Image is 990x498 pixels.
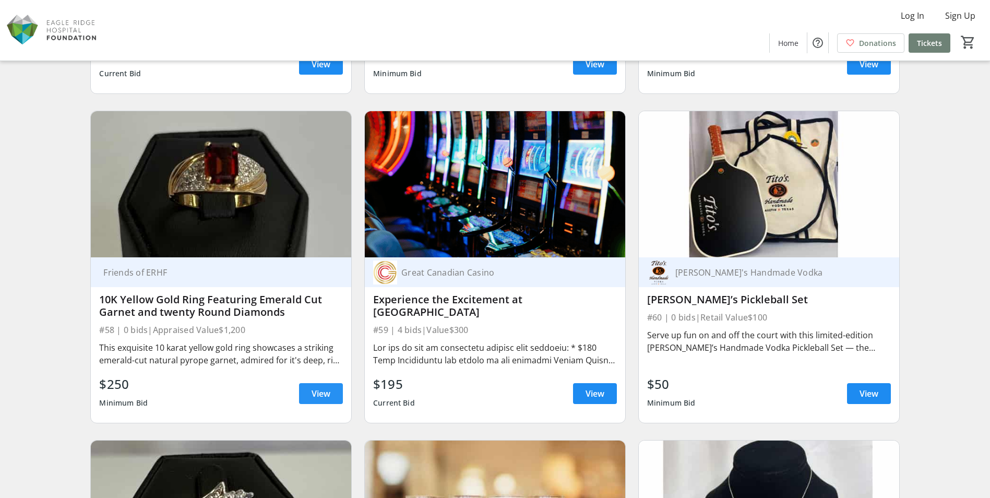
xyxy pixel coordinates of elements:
div: $195 [373,375,415,394]
a: Home [770,33,807,53]
div: Great Canadian Casino [397,267,604,278]
img: 10K Yellow Gold Ring Featuring Emerald Cut Garnet and twenty Round Diamonds [91,111,351,258]
div: Lor ips do sit am consectetu adipisc elit seddoeiu: * $180 Temp Incididuntu lab etdolo ma ali eni... [373,341,617,366]
div: Friends of ERHF [99,267,330,278]
a: View [573,54,617,75]
span: View [860,58,878,70]
button: Cart [959,33,977,52]
span: View [860,387,878,400]
a: View [299,383,343,404]
div: Serve up fun on and off the court with this limited-edition [PERSON_NAME]’s Handmade Vodka Pickle... [647,329,891,354]
img: Tito’s Pickleball Set [639,111,899,258]
span: Log In [901,9,924,22]
span: Tickets [917,38,942,49]
div: #58 | 0 bids | Appraised Value $1,200 [99,323,343,337]
button: Sign Up [937,7,984,24]
span: View [312,58,330,70]
a: Donations [837,33,904,53]
div: Minimum Bid [647,394,696,412]
button: Help [807,32,828,53]
a: View [299,54,343,75]
a: View [573,383,617,404]
div: Minimum Bid [99,394,148,412]
img: Great Canadian Casino [373,260,397,284]
img: Experience the Excitement at Great Canadian Casino [365,111,625,258]
div: Experience the Excitement at [GEOGRAPHIC_DATA] [373,293,617,318]
span: View [312,387,330,400]
div: Current Bid [99,64,141,83]
span: Sign Up [945,9,975,22]
div: #60 | 0 bids | Retail Value $100 [647,310,891,325]
span: Home [778,38,798,49]
a: View [847,54,891,75]
span: View [586,387,604,400]
div: $250 [99,375,148,394]
div: This exquisite 10 karat yellow gold ring showcases a striking emerald-cut natural pyrope garnet, ... [99,341,343,366]
div: Current Bid [373,394,415,412]
img: Tito's Handmade Vodka [647,260,671,284]
a: View [847,383,891,404]
div: [PERSON_NAME]’s Pickleball Set [647,293,891,306]
span: Donations [859,38,896,49]
div: $50 [647,375,696,394]
span: View [586,58,604,70]
div: [PERSON_NAME]'s Handmade Vodka [671,267,878,278]
button: Log In [892,7,933,24]
div: #59 | 4 bids | Value $300 [373,323,617,337]
div: Minimum Bid [373,64,422,83]
img: Eagle Ridge Hospital Foundation's Logo [6,4,99,56]
div: 10K Yellow Gold Ring Featuring Emerald Cut Garnet and twenty Round Diamonds [99,293,343,318]
a: Tickets [909,33,950,53]
div: Minimum Bid [647,64,696,83]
